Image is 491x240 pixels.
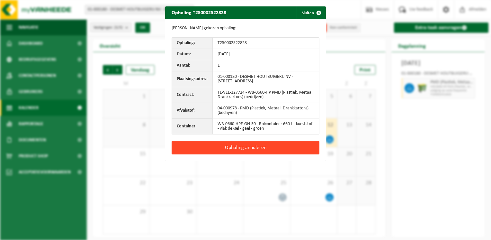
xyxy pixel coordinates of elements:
th: Datum: [172,49,213,60]
th: Aantal: [172,60,213,71]
th: Container: [172,119,213,134]
p: [PERSON_NAME] gekozen ophaling: [172,26,319,31]
button: Sluiten [297,6,325,19]
td: T250002522828 [213,38,319,49]
th: Afvalstof: [172,103,213,119]
th: Plaatsingsadres: [172,71,213,87]
td: 04-000978 - PMD (Plastiek, Metaal, Drankkartons) (bedrijven) [213,103,319,119]
td: 1 [213,60,319,71]
td: TL-VEL-127724 - WB-0660-HP PMD (Plastiek, Metaal, Drankkartons) (bedrijven) [213,87,319,103]
th: Contract: [172,87,213,103]
h2: Ophaling T250002522828 [165,6,233,19]
button: Ophaling annuleren [172,141,319,154]
td: [DATE] [213,49,319,60]
td: WB-0660-HPE-GN-50 - Rolcontainer 660 L - kunststof - vlak deksel - geel - groen [213,119,319,134]
th: Ophaling: [172,38,213,49]
td: 01-000180 - DESMET HOUTBUIGERIJ NV - [STREET_ADDRESS] [213,71,319,87]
